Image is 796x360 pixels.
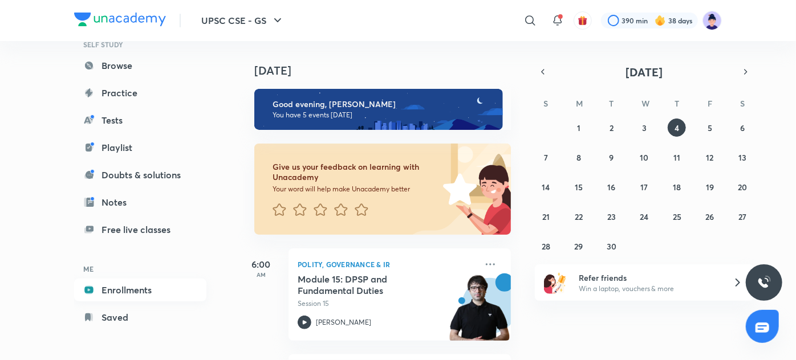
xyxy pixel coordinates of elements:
abbr: September 28, 2025 [542,241,550,252]
abbr: September 27, 2025 [738,211,746,222]
button: September 2, 2025 [603,118,621,137]
button: September 15, 2025 [570,178,588,196]
button: September 1, 2025 [570,118,588,137]
abbr: Wednesday [641,98,649,109]
button: September 27, 2025 [733,207,752,226]
button: September 12, 2025 [701,148,719,166]
h6: Give us your feedback on learning with Unacademy [273,162,439,182]
a: Notes [74,191,206,214]
abbr: September 17, 2025 [640,182,648,193]
abbr: September 13, 2025 [738,152,746,163]
abbr: September 30, 2025 [607,241,616,252]
span: [DATE] [626,64,663,80]
button: September 10, 2025 [635,148,653,166]
h6: Good evening, [PERSON_NAME] [273,99,493,109]
abbr: Sunday [544,98,549,109]
a: Saved [74,306,206,329]
abbr: September 8, 2025 [576,152,581,163]
p: Win a laptop, vouchers & more [579,284,719,294]
abbr: September 14, 2025 [542,182,550,193]
abbr: September 6, 2025 [740,122,745,133]
button: September 26, 2025 [701,207,719,226]
abbr: September 15, 2025 [575,182,583,193]
abbr: September 18, 2025 [673,182,681,193]
abbr: September 20, 2025 [738,182,747,193]
button: September 16, 2025 [603,178,621,196]
button: September 24, 2025 [635,207,653,226]
a: Playlist [74,136,206,159]
button: September 21, 2025 [537,207,555,226]
h5: 6:00 [238,257,284,271]
h6: SELF STUDY [74,35,206,54]
img: feedback_image [404,144,511,235]
button: September 18, 2025 [668,178,686,196]
abbr: September 12, 2025 [706,152,713,163]
p: AM [238,271,284,278]
button: September 4, 2025 [668,118,686,137]
abbr: September 11, 2025 [673,152,680,163]
p: Session 15 [298,298,477,309]
button: September 7, 2025 [537,148,555,166]
abbr: September 22, 2025 [575,211,583,222]
img: Company Logo [74,13,166,26]
h6: ME [74,259,206,279]
abbr: September 21, 2025 [542,211,550,222]
abbr: September 9, 2025 [610,152,614,163]
img: unacademy [448,273,511,352]
button: September 22, 2025 [570,207,588,226]
button: September 20, 2025 [733,178,752,196]
button: [DATE] [551,64,738,80]
a: Doubts & solutions [74,163,206,186]
abbr: September 3, 2025 [642,122,647,133]
a: Free live classes [74,218,206,241]
img: avatar [578,15,588,26]
abbr: Tuesday [610,98,614,109]
h6: Refer friends [579,272,719,284]
button: September 13, 2025 [733,148,752,166]
button: September 8, 2025 [570,148,588,166]
abbr: September 29, 2025 [575,241,583,252]
abbr: September 26, 2025 [705,211,714,222]
abbr: September 1, 2025 [577,122,580,133]
abbr: September 10, 2025 [640,152,648,163]
abbr: Monday [576,98,583,109]
abbr: September 16, 2025 [608,182,616,193]
abbr: Thursday [675,98,679,109]
abbr: September 23, 2025 [607,211,616,222]
button: avatar [574,11,592,30]
button: September 9, 2025 [603,148,621,166]
p: Your word will help make Unacademy better [273,185,439,194]
p: [PERSON_NAME] [316,317,371,328]
button: September 14, 2025 [537,178,555,196]
a: Enrollments [74,279,206,301]
a: Browse [74,54,206,77]
abbr: September 7, 2025 [544,152,548,163]
img: Ravi Chalotra [702,11,722,30]
button: September 30, 2025 [603,237,621,255]
button: UPSC CSE - GS [194,9,291,32]
button: September 6, 2025 [733,118,752,137]
p: You have 5 events [DATE] [273,111,493,120]
button: September 17, 2025 [635,178,653,196]
h4: [DATE] [254,64,522,77]
abbr: September 2, 2025 [610,122,614,133]
abbr: Friday [708,98,712,109]
abbr: Saturday [740,98,745,109]
abbr: September 4, 2025 [675,122,679,133]
a: Practice [74,81,206,104]
img: evening [254,89,503,130]
a: Tests [74,109,206,132]
h5: Module 15: DPSP and Fundamental Duties [298,273,440,296]
button: September 25, 2025 [668,207,686,226]
button: September 3, 2025 [635,118,653,137]
button: September 11, 2025 [668,148,686,166]
img: streak [655,15,666,26]
abbr: September 24, 2025 [640,211,648,222]
img: referral [544,271,567,294]
button: September 19, 2025 [701,178,719,196]
p: Polity, Governance & IR [298,257,477,271]
abbr: September 25, 2025 [673,211,681,222]
button: September 5, 2025 [701,118,719,137]
button: September 23, 2025 [603,207,621,226]
button: September 28, 2025 [537,237,555,255]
